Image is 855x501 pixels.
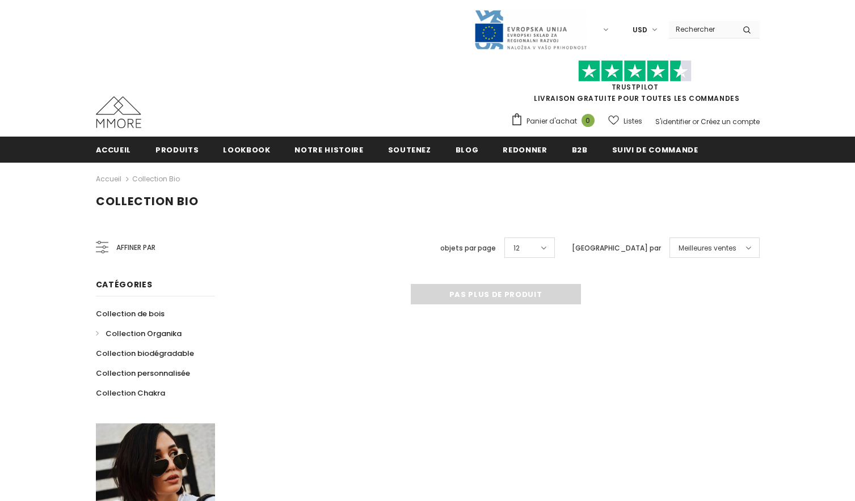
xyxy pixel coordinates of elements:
span: Accueil [96,145,132,155]
label: [GEOGRAPHIC_DATA] par [572,243,661,254]
span: 0 [582,114,595,127]
span: 12 [513,243,520,254]
a: Panier d'achat 0 [511,113,600,130]
span: Meilleures ventes [679,243,736,254]
a: TrustPilot [612,82,659,92]
span: Redonner [503,145,547,155]
span: or [692,117,699,126]
span: Collection Organika [106,328,182,339]
span: B2B [572,145,588,155]
a: Accueil [96,172,121,186]
span: Collection Bio [96,193,199,209]
span: Blog [456,145,479,155]
a: Notre histoire [294,137,363,162]
input: Search Site [669,21,734,37]
span: LIVRAISON GRATUITE POUR TOUTES LES COMMANDES [511,65,760,103]
a: S'identifier [655,117,690,126]
img: Faites confiance aux étoiles pilotes [578,60,692,82]
a: Blog [456,137,479,162]
span: Collection personnalisée [96,368,190,379]
a: Créez un compte [701,117,760,126]
span: Lookbook [223,145,270,155]
a: soutenez [388,137,431,162]
span: Suivi de commande [612,145,698,155]
span: Collection de bois [96,308,165,319]
a: Collection Organika [96,324,182,343]
span: Catégories [96,279,153,290]
span: Notre histoire [294,145,363,155]
a: Collection biodégradable [96,343,194,363]
a: B2B [572,137,588,162]
span: Panier d'achat [527,116,577,127]
a: Accueil [96,137,132,162]
span: Affiner par [116,241,155,254]
a: Listes [608,111,642,131]
a: Lookbook [223,137,270,162]
span: soutenez [388,145,431,155]
a: Collection personnalisée [96,363,190,383]
a: Collection de bois [96,304,165,324]
span: Listes [624,116,642,127]
span: Collection Chakra [96,388,165,398]
img: Cas MMORE [96,96,141,128]
a: Redonner [503,137,547,162]
a: Collection Chakra [96,383,165,403]
span: USD [633,24,647,36]
span: Produits [155,145,199,155]
a: Suivi de commande [612,137,698,162]
a: Produits [155,137,199,162]
a: Javni Razpis [474,24,587,34]
img: Javni Razpis [474,9,587,50]
label: objets par page [440,243,496,254]
span: Collection biodégradable [96,348,194,359]
a: Collection Bio [132,174,180,184]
